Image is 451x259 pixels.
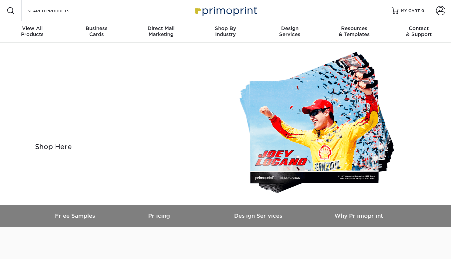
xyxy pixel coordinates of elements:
img: Primoprint [192,3,259,18]
a: Shop ByIndustry [193,21,257,43]
div: Cards [64,25,129,37]
span: 0 [421,8,424,13]
h3: Pricing [109,213,209,219]
a: Resources& Templates [322,21,386,43]
a: Contact& Support [387,21,451,43]
h1: Hero Cards [31,85,221,105]
a: Design Services [209,205,309,227]
div: Autograph, hero, driver, whatever you want to call it, if it's racing related we can print it. [31,107,221,131]
span: Resources [322,25,386,31]
a: Shop Here [31,139,76,154]
h3: Free Samples [42,213,109,219]
div: Services [258,25,322,37]
a: Why Primoprint [309,205,409,227]
div: & Templates [322,25,386,37]
input: SEARCH PRODUCTS..... [27,7,92,15]
span: MY CART [401,8,420,14]
span: Contact [387,25,451,31]
h3: Why Primoprint [309,213,409,219]
a: BusinessCards [64,21,129,43]
div: & Support [387,25,451,37]
span: Design [258,25,322,31]
a: Free Samples [42,205,109,227]
span: Business [64,25,129,31]
span: Shop By [193,25,257,31]
div: Marketing [129,25,193,37]
div: Industry [193,25,257,37]
img: Custom Hero Cards [239,51,402,197]
a: Pricing [109,205,209,227]
h3: Design Services [209,213,309,219]
span: Direct Mail [129,25,193,31]
a: DesignServices [258,21,322,43]
a: Direct MailMarketing [129,21,193,43]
